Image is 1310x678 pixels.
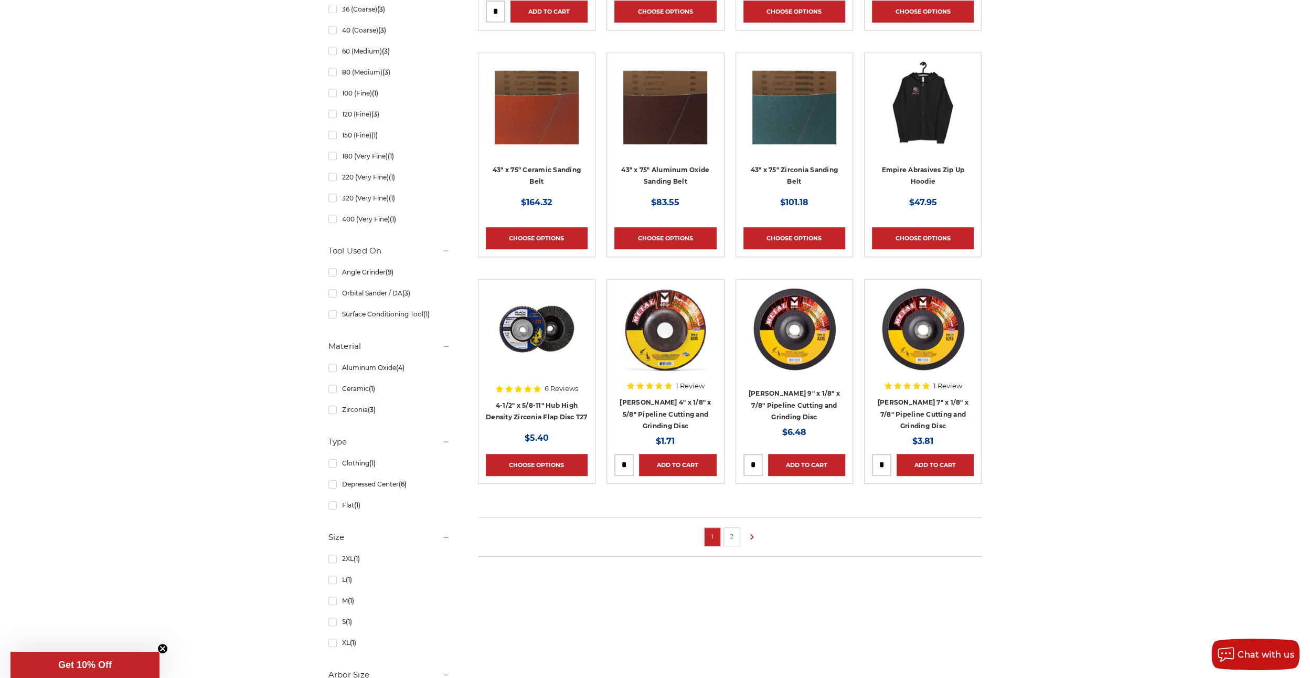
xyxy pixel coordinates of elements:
span: Get 10% Off [58,660,112,670]
a: 1 [707,531,718,542]
span: 1 Review [933,383,962,389]
a: 40 (Coarse) [328,21,450,39]
span: (1) [354,501,360,509]
a: Mercer 9" x 1/8" x 7/8 Cutting and Light Grinding Wheel [743,287,845,389]
a: 43" x 75" Ceramic Sanding Belt [493,166,581,186]
a: 43" x 75" Ceramic Sanding Belt [486,60,588,162]
a: 220 (Very Fine) [328,168,450,186]
a: [PERSON_NAME] 4" x 1/8" x 5/8" Pipeline Cutting and Grinding Disc [620,398,711,430]
span: (1) [371,131,377,139]
a: M [328,591,450,610]
span: $83.55 [651,197,679,207]
span: 6 Reviews [545,385,578,392]
span: (1) [349,639,356,647]
a: high density flap disc with screw hub [486,287,588,389]
a: Orbital Sander / DA [328,284,450,302]
span: (3) [367,406,375,414]
a: 43" x 75" Aluminum Oxide Sanding Belt [621,166,709,186]
span: (1) [423,310,429,318]
span: (3) [378,26,386,34]
a: Add to Cart [897,454,974,476]
span: (1) [353,555,359,563]
a: 400 (Very Fine) [328,210,450,228]
a: 80 (Medium) [328,63,450,81]
a: Choose Options [872,227,974,249]
a: Depressed Center [328,475,450,493]
span: (9) [385,268,393,276]
span: Chat with us [1238,650,1294,660]
a: 320 (Very Fine) [328,189,450,207]
a: [PERSON_NAME] 9" x 1/8" x 7/8" Pipeline Cutting and Grinding Disc [749,389,840,421]
a: Choose Options [614,1,716,23]
a: Choose Options [614,227,716,249]
a: 43" x 75" Aluminum Oxide Sanding Belt [614,60,716,162]
span: (1) [368,385,375,393]
a: Zirconia [328,400,450,419]
h5: Type [328,436,450,448]
a: Add to Cart [510,1,588,23]
a: L [328,570,450,589]
a: 150 (Fine) [328,126,450,144]
span: (6) [398,480,406,488]
a: S [328,612,450,631]
img: Mercer 7" x 1/8" x 7/8 Cutting and Light Grinding Wheel [881,287,965,371]
span: (1) [371,89,378,97]
a: 4-1/2" x 5/8-11" Hub High Density Zirconia Flap Disc T27 [486,401,588,421]
img: 43" x 75" Zirconia Sanding Belt [752,60,836,144]
a: Choose Options [486,454,588,476]
h5: Size [328,531,450,544]
img: high density flap disc with screw hub [495,287,579,371]
span: $101.18 [780,197,808,207]
button: Close teaser [157,643,168,654]
a: Choose Options [486,227,588,249]
img: 43" x 75" Aluminum Oxide Sanding Belt [623,60,707,144]
a: XL [328,633,450,652]
a: Surface Conditioning Tool [328,305,450,323]
a: 2XL [328,549,450,568]
a: Empire Abrasives logo zip up hoodie - black [872,60,974,162]
a: Choose Options [743,227,845,249]
a: Ceramic [328,379,450,398]
div: Get 10% OffClose teaser [10,652,159,678]
span: $6.48 [782,427,806,437]
img: Empire Abrasives logo zip up hoodie - black [881,60,965,144]
span: (3) [382,68,390,76]
span: $164.32 [521,197,552,207]
span: $3.81 [912,436,933,446]
span: (3) [371,110,379,118]
h5: Material [328,340,450,353]
a: Aluminum Oxide [328,358,450,377]
img: Mercer 4" x 1/8" x 5/8 Cutting and Light Grinding Wheel [623,287,707,371]
span: (3) [402,289,410,297]
a: Angle Grinder [328,263,450,281]
a: 100 (Fine) [328,84,450,102]
span: 1 Review [676,383,705,389]
a: Choose Options [872,1,974,23]
span: (1) [369,459,375,467]
a: Clothing [328,454,450,472]
span: (3) [381,47,389,55]
span: (4) [396,364,404,372]
img: Mercer 9" x 1/8" x 7/8 Cutting and Light Grinding Wheel [752,287,836,371]
span: (1) [347,597,354,605]
a: Mercer 7" x 1/8" x 7/8 Cutting and Light Grinding Wheel [872,287,974,389]
span: (1) [388,194,395,202]
a: Mercer 4" x 1/8" x 5/8 Cutting and Light Grinding Wheel [614,287,716,389]
span: (1) [345,618,352,626]
a: 60 (Medium) [328,42,450,60]
a: Add to Cart [768,454,845,476]
span: (1) [389,215,396,223]
a: 2 [727,531,737,542]
span: (1) [388,173,395,181]
a: Choose Options [743,1,845,23]
h5: Tool Used On [328,245,450,257]
a: 43" x 75" Zirconia Sanding Belt [743,60,845,162]
span: (1) [387,152,393,160]
span: $1.71 [656,436,675,446]
span: (1) [345,576,352,584]
a: [PERSON_NAME] 7" x 1/8" x 7/8" Pipeline Cutting and Grinding Disc [878,398,968,430]
a: 120 (Fine) [328,105,450,123]
img: 43" x 75" Ceramic Sanding Belt [495,60,579,144]
span: $47.95 [909,197,937,207]
button: Chat with us [1211,639,1300,670]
